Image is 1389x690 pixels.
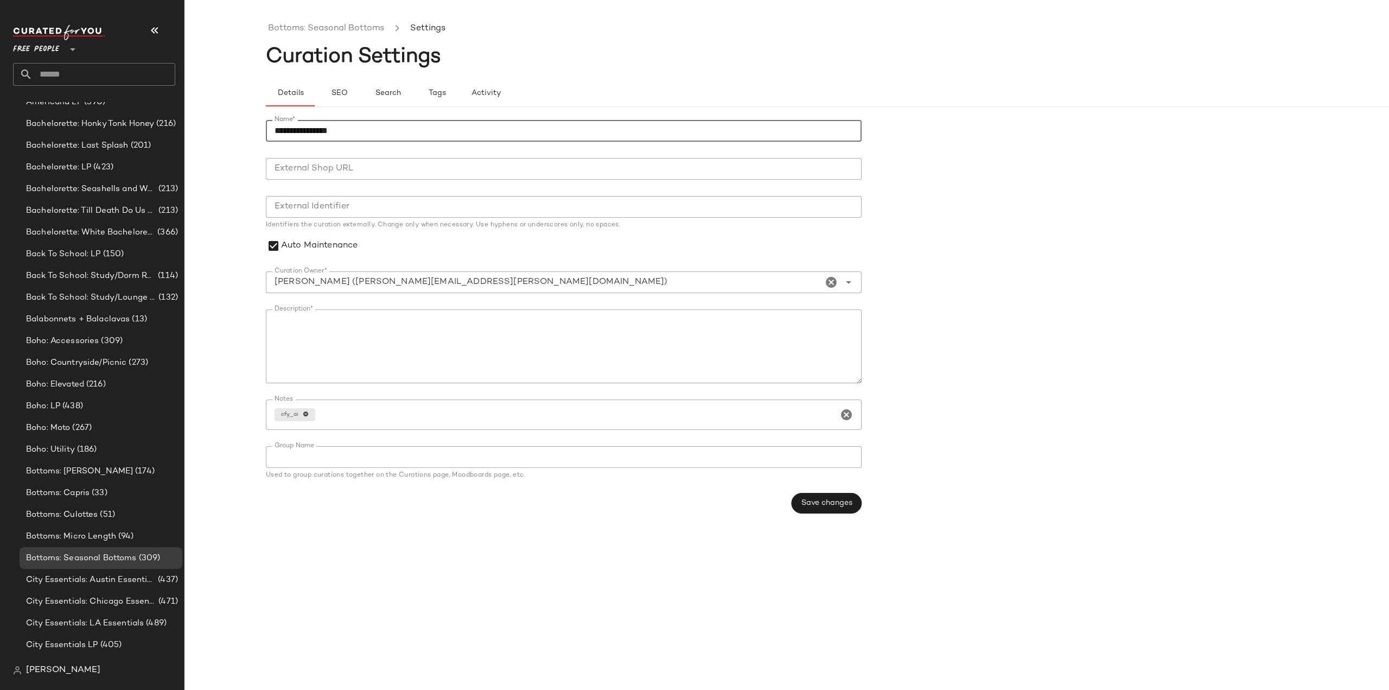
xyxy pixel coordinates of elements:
[792,493,862,514] button: Save changes
[26,596,156,608] span: City Essentials: Chicago Essentials
[26,400,60,413] span: Boho: LP
[470,89,500,98] span: Activity
[26,664,100,677] span: [PERSON_NAME]
[330,89,347,98] span: SEO
[268,22,384,36] a: Bottoms: Seasonal Bottoms
[26,487,90,499] span: Bottoms: Capris
[428,89,445,98] span: Tags
[156,596,178,608] span: (471)
[26,465,133,478] span: Bottoms: [PERSON_NAME]
[98,509,115,521] span: (51)
[70,422,92,434] span: (267)
[144,617,167,630] span: (489)
[26,96,82,109] span: Americana LP
[99,335,123,347] span: (309)
[26,509,98,521] span: Bottoms: Culottes
[26,118,154,130] span: Bachelorette: Honky Tonk Honey
[60,400,83,413] span: (438)
[26,140,129,152] span: Bachelorette: Last Splash
[156,205,178,217] span: (213)
[26,617,144,630] span: City Essentials: LA Essentials
[156,270,178,282] span: (114)
[842,276,855,289] i: Open
[98,639,122,651] span: (405)
[13,25,105,40] img: cfy_white_logo.C9jOOHJF.svg
[26,335,99,347] span: Boho: Accessories
[155,226,178,239] span: (366)
[26,183,156,195] span: Bachelorette: Seashells and Wedding Bells
[13,666,22,675] img: svg%3e
[126,357,148,369] span: (273)
[154,118,176,130] span: (216)
[26,248,101,261] span: Back To School: LP
[90,487,107,499] span: (33)
[84,378,106,391] span: (216)
[26,205,156,217] span: Bachelorette: Till Death Do Us Party
[13,37,60,56] span: Free People
[26,552,137,565] span: Bottoms: Seasonal Bottoms
[281,410,303,419] span: cfy_ai
[26,639,98,651] span: City Essentials LP
[408,22,448,36] li: Settings
[116,530,134,543] span: (94)
[825,276,838,289] i: Clear Curation Owner*
[266,46,441,68] span: Curation Settings
[26,313,130,326] span: Balabonnets + Balaclavas
[266,472,862,479] div: Used to group curations together on the Curations page, Moodboards page, etc.
[91,161,113,174] span: (423)
[129,140,151,152] span: (201)
[156,183,178,195] span: (213)
[375,89,401,98] span: Search
[82,96,106,109] span: (390)
[26,357,126,369] span: Boho: Countryside/Picnic
[156,574,178,586] span: (437)
[137,552,161,565] span: (309)
[75,444,97,456] span: (186)
[26,161,91,174] span: Bachelorette: LP
[26,530,116,543] span: Bottoms: Micro Length
[26,444,75,456] span: Boho: Utility
[133,465,155,478] span: (174)
[26,574,156,586] span: City Essentials: Austin Essentials
[840,408,853,421] i: Clear Notes
[266,222,862,229] div: Identifiers the curation externally. Change only when necessary. Use hyphens or underscores only,...
[281,234,358,258] label: Auto Maintenance
[26,422,70,434] span: Boho: Moto
[101,248,124,261] span: (150)
[130,313,147,326] span: (13)
[277,89,303,98] span: Details
[156,292,178,304] span: (132)
[26,378,84,391] span: Boho: Elevated
[26,270,156,282] span: Back To School: Study/Dorm Room Essentials
[26,226,155,239] span: Bachelorette: White Bachelorette Outfits
[26,292,156,304] span: Back To School: Study/Lounge Essentials
[801,499,852,508] span: Save changes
